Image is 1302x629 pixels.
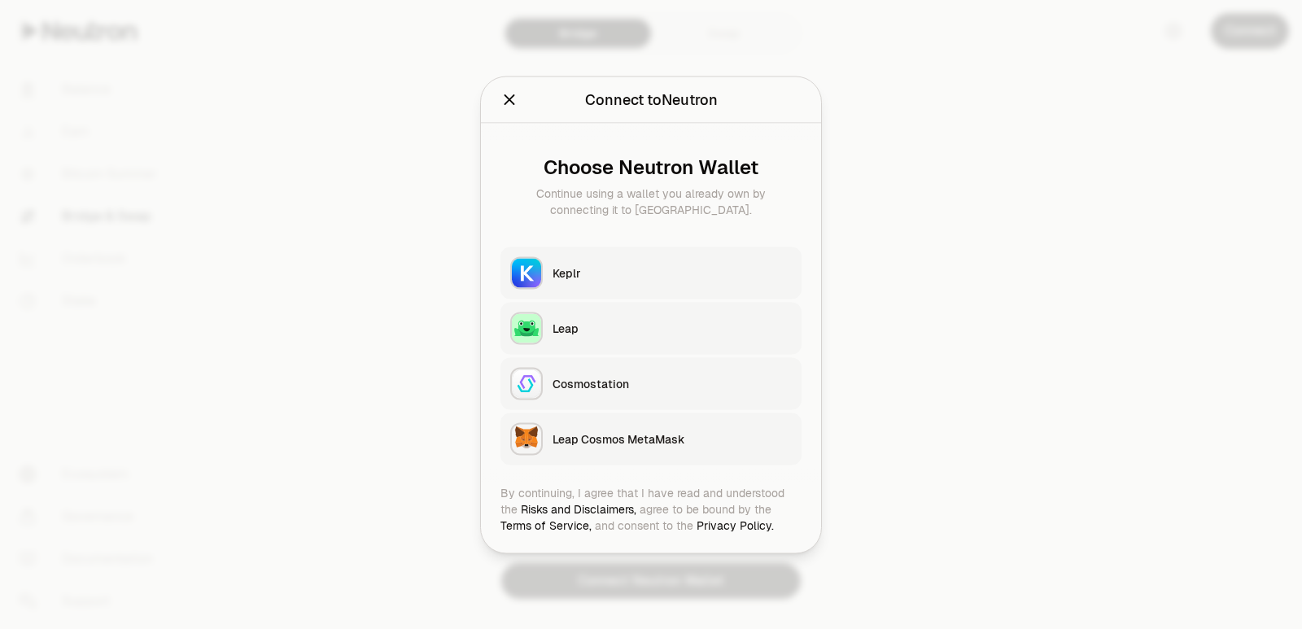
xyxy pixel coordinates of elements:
[512,258,541,287] img: Keplr
[512,313,541,343] img: Leap
[500,88,518,111] button: Close
[513,155,789,178] div: Choose Neutron Wallet
[500,302,802,354] button: LeapLeap
[585,88,718,111] div: Connect to Neutron
[512,369,541,398] img: Cosmostation
[553,264,792,281] div: Keplr
[500,413,802,465] button: Leap Cosmos MetaMaskLeap Cosmos MetaMask
[521,501,636,516] a: Risks and Disclaimers,
[512,424,541,453] img: Leap Cosmos MetaMask
[553,430,792,447] div: Leap Cosmos MetaMask
[513,185,789,217] div: Continue using a wallet you already own by connecting it to [GEOGRAPHIC_DATA].
[697,518,774,532] a: Privacy Policy.
[553,320,792,336] div: Leap
[500,357,802,409] button: CosmostationCosmostation
[500,518,592,532] a: Terms of Service,
[553,375,792,391] div: Cosmostation
[500,484,802,533] div: By continuing, I agree that I have read and understood the agree to be bound by the and consent t...
[500,247,802,299] button: KeplrKeplr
